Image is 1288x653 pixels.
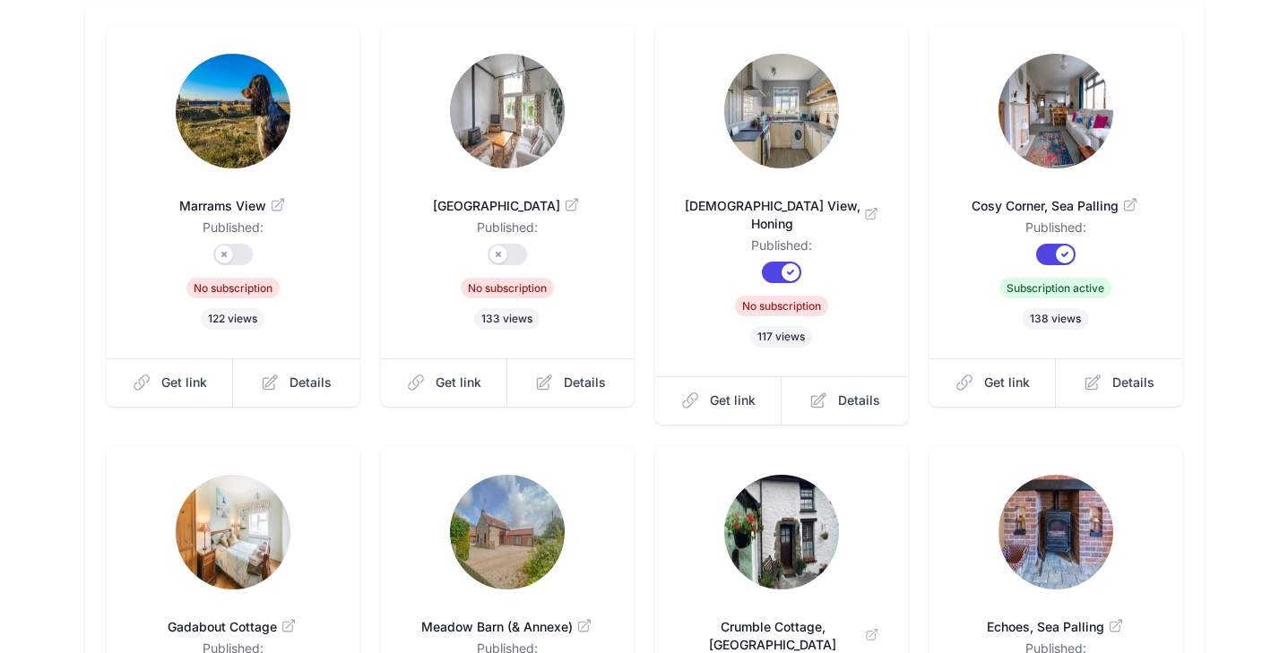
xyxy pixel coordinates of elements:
[450,54,565,168] img: a1klyznvn359sn4v9a0ejtsidp56
[107,358,234,407] a: Get link
[176,54,290,168] img: 46ynktrfu2kt4yq2ztb7mccwg7no
[186,278,280,298] span: No subscription
[958,618,1154,636] span: Echoes, Sea Palling
[381,358,508,407] a: Get link
[135,176,331,219] a: Marrams View
[233,358,359,407] a: Details
[135,618,331,636] span: Gadabout Cottage
[838,391,880,409] span: Details
[410,219,605,244] dd: Published:
[135,197,331,215] span: Marrams View
[1023,308,1088,330] span: 138 views
[735,296,828,316] span: No subscription
[135,597,331,640] a: Gadabout Cottage
[461,278,554,298] span: No subscription
[929,358,1057,407] a: Get link
[958,597,1154,640] a: Echoes, Sea Palling
[507,358,634,407] a: Details
[1056,358,1182,407] a: Details
[410,197,605,215] span: [GEOGRAPHIC_DATA]
[958,219,1154,244] dd: Published:
[410,618,605,636] span: Meadow Barn (& Annexe)
[201,308,264,330] span: 122 views
[450,475,565,589] img: vol30i5twb2eckvut6qulg8475sk
[1112,374,1154,391] span: Details
[958,197,1154,215] span: Cosy Corner, Sea Palling
[474,308,540,330] span: 133 views
[724,475,839,589] img: had53wnslui3u5bq4nf4dgda1gn8
[724,54,839,168] img: fi49pkvjcvm8foeurboorjezcj92
[998,54,1113,168] img: 7b5hekl1jcka28fgy8d2nyrvhwou
[684,236,879,262] dd: Published:
[999,278,1111,298] span: Subscription active
[684,176,879,236] a: [DEMOGRAPHIC_DATA] View, Honing
[564,374,606,391] span: Details
[984,374,1030,391] span: Get link
[710,391,756,409] span: Get link
[410,176,605,219] a: [GEOGRAPHIC_DATA]
[655,376,782,425] a: Get link
[684,197,879,233] span: [DEMOGRAPHIC_DATA] View, Honing
[135,219,331,244] dd: Published:
[750,326,812,348] span: 117 views
[436,374,481,391] span: Get link
[958,176,1154,219] a: Cosy Corner, Sea Palling
[290,374,332,391] span: Details
[998,475,1113,589] img: 2pjuf8so2qj83fs4yj1pzbhyam8a
[161,374,207,391] span: Get link
[176,475,290,589] img: t151qcieb2r5pz1vuewok0qlu0cw
[782,376,908,425] a: Details
[410,597,605,640] a: Meadow Barn (& Annexe)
